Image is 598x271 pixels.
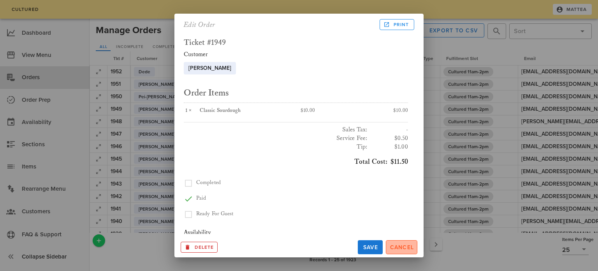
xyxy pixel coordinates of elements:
[361,244,380,251] span: Save
[371,134,408,143] h3: $0.50
[181,242,218,253] button: Archive this Record?
[184,126,368,134] h3: Sales Tax:
[358,240,383,254] button: Save
[184,158,408,166] h3: $11.50
[184,39,408,47] h2: Ticket #1949
[184,107,189,114] span: 1
[184,228,408,237] div: Availability
[184,18,216,31] h2: Edit Order
[389,244,414,251] span: Cancel
[380,19,414,30] a: Print
[196,179,221,186] span: Completed
[184,134,368,143] h3: Service Fee:
[371,143,408,151] h3: $1.00
[196,211,234,217] span: Ready For Guest
[184,244,214,251] span: Delete
[188,62,231,74] span: [PERSON_NAME]
[200,108,291,114] div: Classic Sourdough
[354,158,387,166] span: Total Cost:
[184,143,368,151] h3: Tip:
[184,50,408,59] div: Customer
[385,21,409,28] span: Print
[352,103,408,119] div: $10.00
[196,195,206,202] span: Paid
[296,103,352,119] div: $10.00
[184,87,408,99] h2: Order Items
[371,126,408,134] h3: -
[386,240,417,254] button: Cancel
[184,108,200,114] div: ×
